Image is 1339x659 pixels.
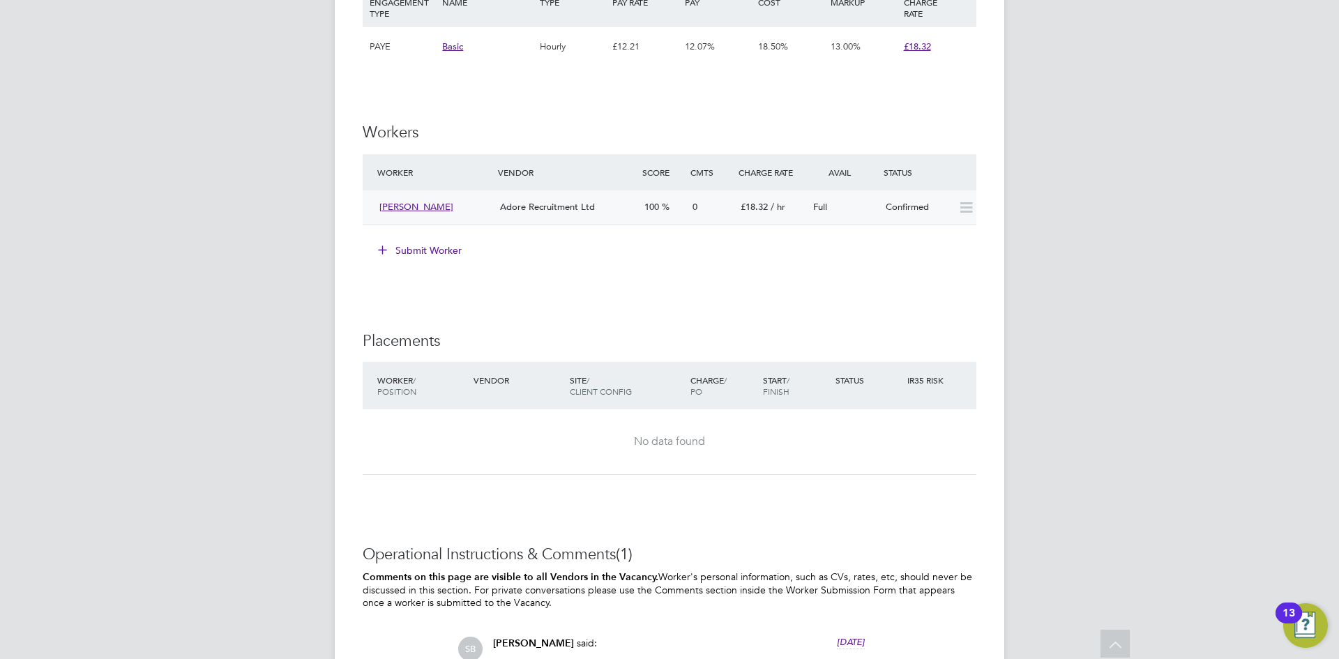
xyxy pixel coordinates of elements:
div: Status [832,368,905,393]
div: No data found [377,434,962,449]
div: Charge [687,368,759,404]
span: / Client Config [570,374,632,397]
span: (1) [616,545,633,563]
div: Status [880,160,976,185]
span: 0 [693,201,697,213]
span: said: [577,637,597,649]
div: Worker [374,368,470,404]
span: / Finish [763,374,789,397]
div: Worker [374,160,494,185]
div: Site [566,368,687,404]
span: 18.50% [758,40,788,52]
div: IR35 Risk [904,368,952,393]
h3: Placements [363,331,976,351]
div: Cmts [687,160,735,185]
span: [DATE] [837,636,865,648]
h3: Operational Instructions & Comments [363,545,976,565]
div: Start [759,368,832,404]
span: £18.32 [904,40,931,52]
div: 13 [1283,613,1295,631]
b: Comments on this page are visible to all Vendors in the Vacancy. [363,571,658,583]
h3: Workers [363,123,976,143]
span: Adore Recruitment Ltd [500,201,595,213]
button: Submit Worker [368,239,473,262]
button: Open Resource Center, 13 new notifications [1283,603,1328,648]
div: Confirmed [880,196,953,219]
span: / Position [377,374,416,397]
div: PAYE [366,26,439,67]
div: Score [639,160,687,185]
p: Worker's personal information, such as CVs, rates, etc, should never be discussed in this section... [363,570,976,609]
span: 13.00% [831,40,861,52]
span: Full [813,201,827,213]
div: Vendor [494,160,639,185]
div: Hourly [536,26,609,67]
span: 12.07% [685,40,715,52]
span: / PO [690,374,727,397]
div: £12.21 [609,26,681,67]
div: Charge Rate [735,160,808,185]
div: Vendor [470,368,566,393]
div: Avail [808,160,880,185]
span: / hr [771,201,785,213]
span: [PERSON_NAME] [493,637,574,649]
span: £18.32 [741,201,768,213]
span: [PERSON_NAME] [379,201,453,213]
span: Basic [442,40,463,52]
span: 100 [644,201,659,213]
